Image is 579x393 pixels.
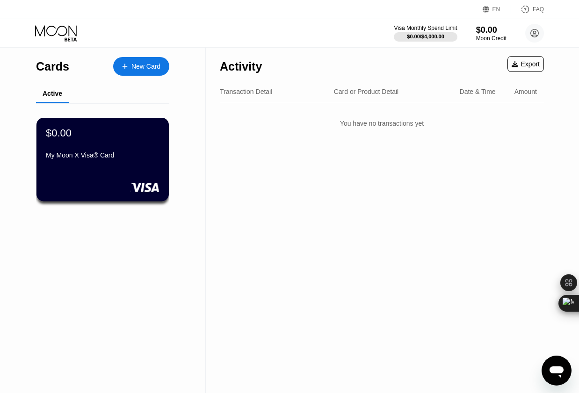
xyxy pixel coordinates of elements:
[394,25,457,42] div: Visa Monthly Spend Limit$0.00/$4,000.00
[220,60,262,73] div: Activity
[514,88,537,95] div: Amount
[533,6,544,13] div: FAQ
[476,25,507,35] div: $0.00
[46,127,72,139] div: $0.00
[492,6,500,13] div: EN
[407,34,444,39] div: $0.00 / $4,000.00
[43,90,62,97] div: Active
[460,88,496,95] div: Date & Time
[131,63,160,71] div: New Card
[46,151,159,159] div: My Moon X Visa® Card
[511,5,544,14] div: FAQ
[507,56,544,72] div: Export
[220,110,544,136] div: You have no transactions yet
[220,88,272,95] div: Transaction Detail
[476,35,507,42] div: Moon Credit
[542,356,572,386] iframe: Button to launch messaging window, conversation in progress
[113,57,169,76] div: New Card
[483,5,511,14] div: EN
[36,118,169,201] div: $0.00My Moon X Visa® Card
[512,60,540,68] div: Export
[476,25,507,42] div: $0.00Moon Credit
[36,60,69,73] div: Cards
[394,25,457,31] div: Visa Monthly Spend Limit
[334,88,399,95] div: Card or Product Detail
